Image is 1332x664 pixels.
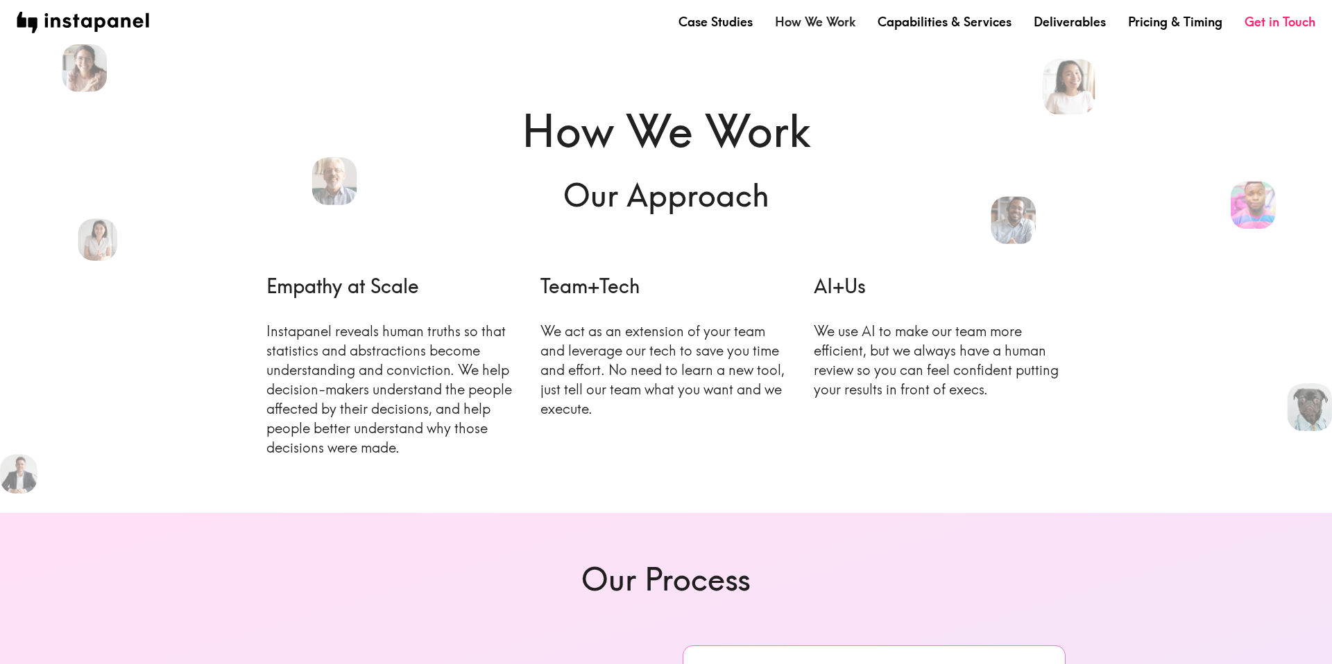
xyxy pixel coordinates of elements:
a: Capabilities & Services [878,13,1011,30]
h6: Our Process [266,557,1066,601]
a: Pricing & Timing [1128,13,1222,30]
h6: Team+Tech [540,272,792,299]
h6: Our Approach [266,173,1066,217]
p: We act as an extension of your team and leverage our tech to save you time and effort. No need to... [540,322,792,419]
a: How We Work [775,13,855,30]
h6: Empathy at Scale [266,272,518,299]
p: We use AI to make our team more efficient, but we always have a human review so you can feel conf... [814,322,1066,399]
a: Case Studies [678,13,753,30]
h1: How We Work [266,100,1066,162]
img: instapanel [17,12,149,33]
a: Get in Touch [1245,13,1315,30]
a: Deliverables [1034,13,1106,30]
p: Instapanel reveals human truths so that statistics and abstractions become understanding and conv... [266,322,518,457]
h6: AI+Us [814,272,1066,299]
